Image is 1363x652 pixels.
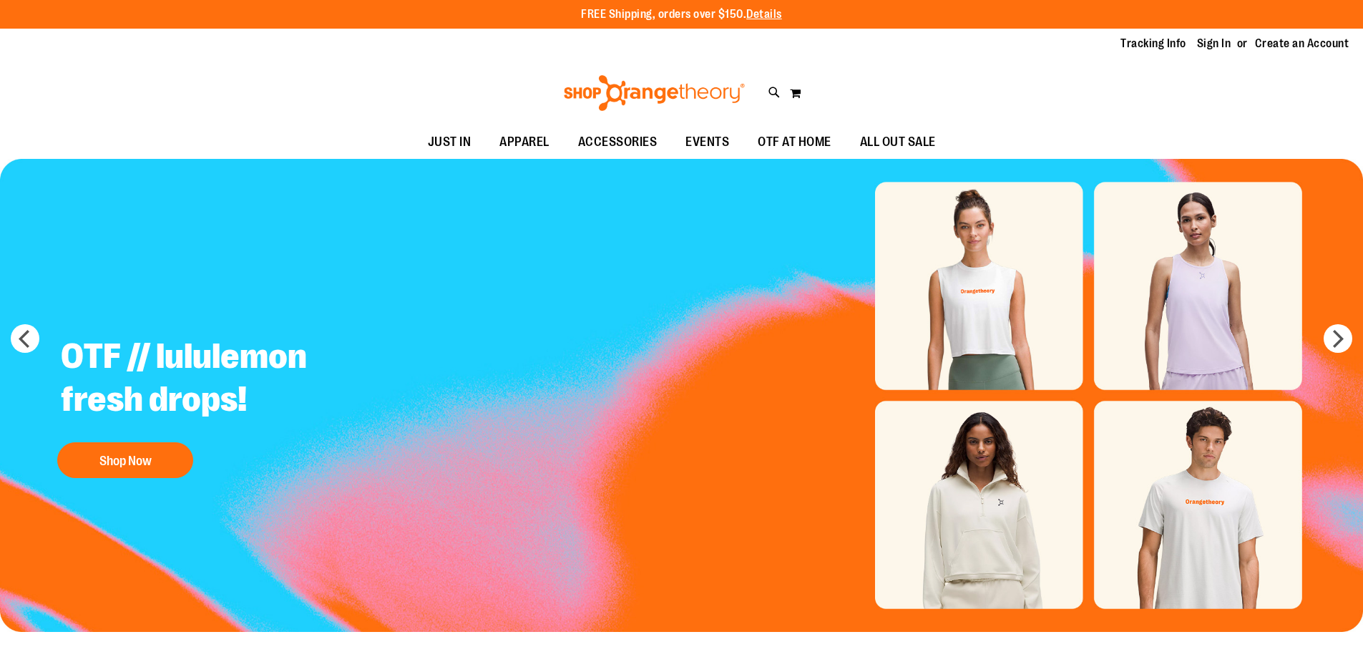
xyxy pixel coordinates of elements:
span: JUST IN [428,126,472,158]
button: Shop Now [57,442,193,478]
button: next [1324,324,1352,353]
p: FREE Shipping, orders over $150. [581,6,782,23]
span: ALL OUT SALE [860,126,936,158]
img: Shop Orangetheory [562,75,747,111]
a: Details [746,8,782,21]
a: OTF // lululemon fresh drops! Shop Now [50,324,406,485]
a: Sign In [1197,36,1231,52]
span: EVENTS [685,126,729,158]
button: prev [11,324,39,353]
span: APPAREL [499,126,549,158]
span: OTF AT HOME [758,126,831,158]
h2: OTF // lululemon fresh drops! [50,324,406,435]
span: ACCESSORIES [578,126,658,158]
a: Tracking Info [1120,36,1186,52]
a: Create an Account [1255,36,1349,52]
